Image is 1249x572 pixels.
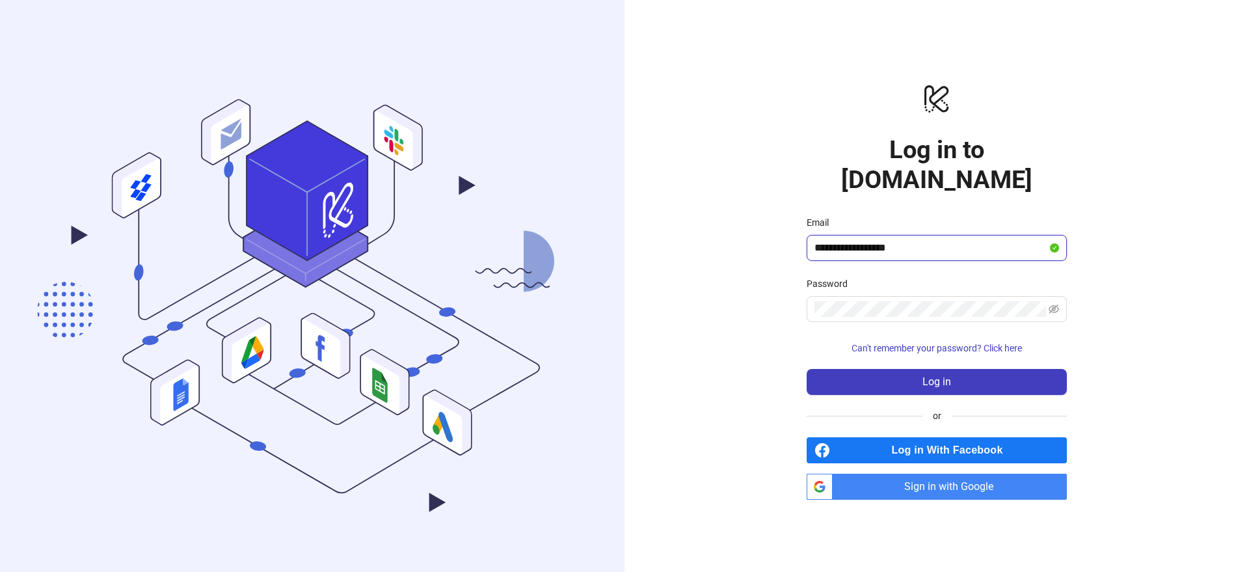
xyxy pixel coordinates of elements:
span: or [922,409,952,423]
a: Sign in with Google [807,474,1067,500]
h1: Log in to [DOMAIN_NAME] [807,135,1067,195]
label: Password [807,277,856,291]
label: Email [807,215,837,230]
button: Can't remember your password? Click here [807,338,1067,359]
span: Sign in with Google [838,474,1067,500]
span: eye-invisible [1049,304,1059,314]
a: Log in With Facebook [807,437,1067,463]
span: Log in With Facebook [835,437,1067,463]
span: Log in [922,376,951,388]
span: Can't remember your password? Click here [852,343,1022,353]
a: Can't remember your password? Click here [807,343,1067,353]
input: Email [814,240,1047,256]
button: Log in [807,369,1067,395]
input: Password [814,301,1046,317]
